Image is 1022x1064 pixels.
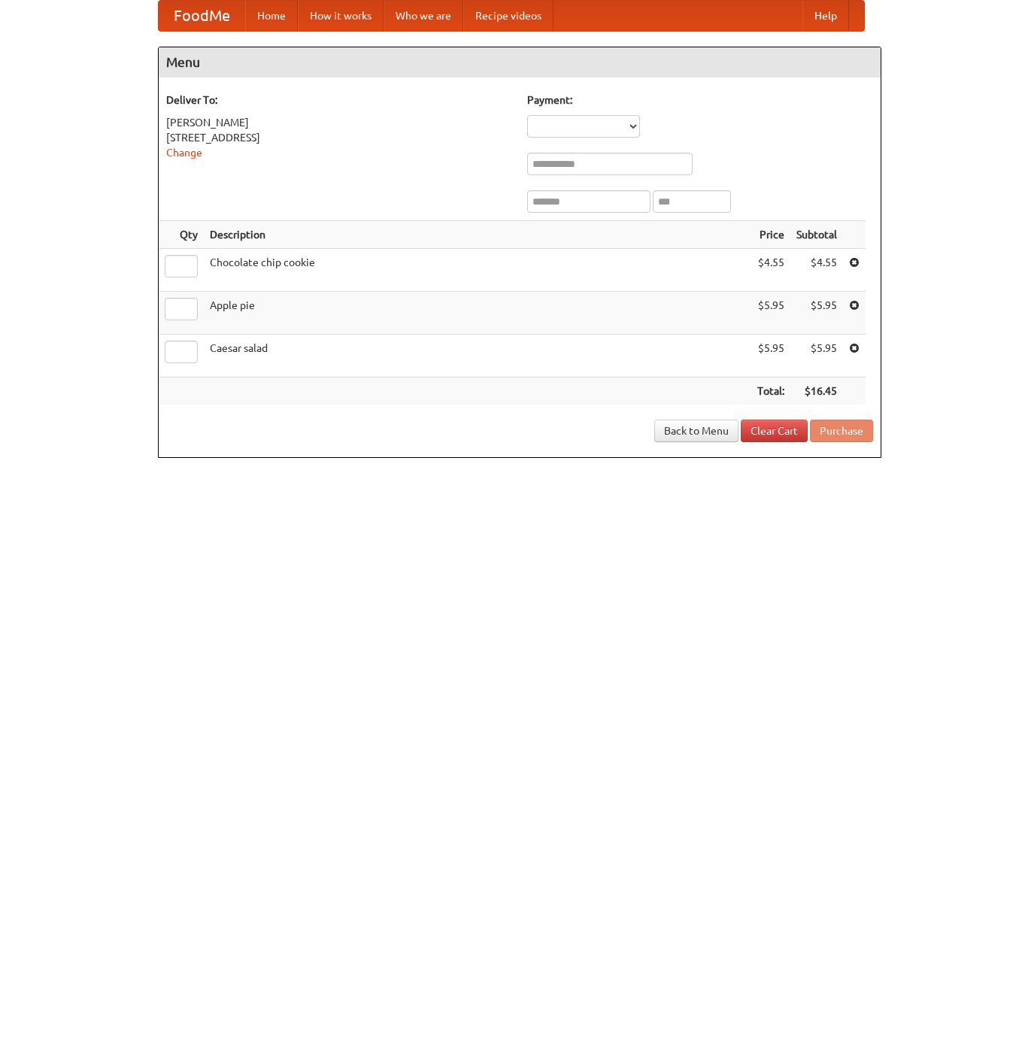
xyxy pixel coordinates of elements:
[204,335,751,377] td: Caesar salad
[204,221,751,249] th: Description
[298,1,384,31] a: How it works
[245,1,298,31] a: Home
[166,115,512,130] div: [PERSON_NAME]
[654,420,738,442] a: Back to Menu
[741,420,808,442] a: Clear Cart
[159,221,204,249] th: Qty
[810,420,873,442] button: Purchase
[463,1,553,31] a: Recipe videos
[751,335,790,377] td: $5.95
[159,1,245,31] a: FoodMe
[802,1,849,31] a: Help
[204,249,751,292] td: Chocolate chip cookie
[790,377,843,405] th: $16.45
[166,147,202,159] a: Change
[790,249,843,292] td: $4.55
[751,221,790,249] th: Price
[751,292,790,335] td: $5.95
[527,92,873,108] h5: Payment:
[384,1,463,31] a: Who we are
[790,221,843,249] th: Subtotal
[751,377,790,405] th: Total:
[166,92,512,108] h5: Deliver To:
[790,292,843,335] td: $5.95
[751,249,790,292] td: $4.55
[166,130,512,145] div: [STREET_ADDRESS]
[159,47,881,77] h4: Menu
[790,335,843,377] td: $5.95
[204,292,751,335] td: Apple pie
